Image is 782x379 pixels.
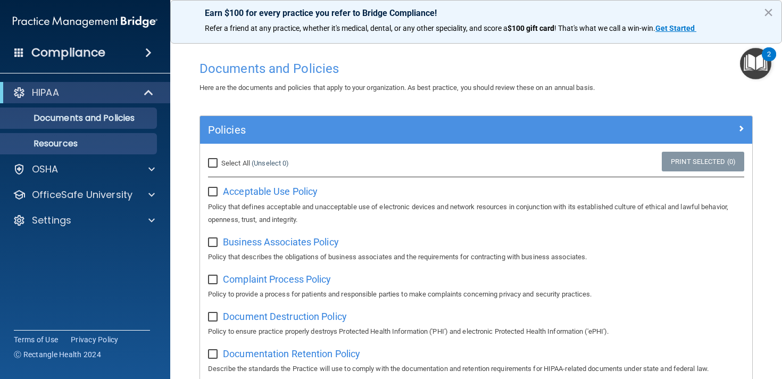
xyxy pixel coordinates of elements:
[223,186,318,197] span: Acceptable Use Policy
[208,159,220,168] input: Select All (Unselect 0)
[205,24,508,32] span: Refer a friend at any practice, whether it's medical, dental, or any other speciality, and score a
[32,86,59,99] p: HIPAA
[208,251,744,263] p: Policy that describes the obligations of business associates and the requirements for contracting...
[252,159,289,167] a: (Unselect 0)
[221,159,250,167] span: Select All
[13,214,155,227] a: Settings
[208,124,606,136] h5: Policies
[14,334,58,345] a: Terms of Use
[223,274,331,285] span: Complaint Process Policy
[205,8,747,18] p: Earn $100 for every practice you refer to Bridge Compliance!
[13,188,155,201] a: OfficeSafe University
[14,349,101,360] span: Ⓒ Rectangle Health 2024
[13,86,154,99] a: HIPAA
[199,62,753,76] h4: Documents and Policies
[32,188,132,201] p: OfficeSafe University
[199,84,595,92] span: Here are the documents and policies that apply to your organization. As best practice, you should...
[208,362,744,375] p: Describe the standards the Practice will use to comply with the documentation and retention requi...
[223,311,347,322] span: Document Destruction Policy
[13,163,155,176] a: OSHA
[767,54,771,68] div: 2
[71,334,119,345] a: Privacy Policy
[7,138,152,149] p: Resources
[208,201,744,226] p: Policy that defines acceptable and unacceptable use of electronic devices and network resources i...
[763,4,773,21] button: Close
[223,236,339,248] span: Business Associates Policy
[7,113,152,123] p: Documents and Policies
[655,24,695,32] strong: Get Started
[223,348,360,359] span: Documentation Retention Policy
[554,24,655,32] span: ! That's what we call a win-win.
[655,24,696,32] a: Get Started
[208,325,744,338] p: Policy to ensure practice properly destroys Protected Health Information ('PHI') and electronic P...
[508,24,554,32] strong: $100 gift card
[740,48,771,79] button: Open Resource Center, 2 new notifications
[662,152,744,171] a: Print Selected (0)
[208,121,744,138] a: Policies
[31,45,105,60] h4: Compliance
[13,11,157,32] img: PMB logo
[32,163,59,176] p: OSHA
[32,214,71,227] p: Settings
[208,288,744,301] p: Policy to provide a process for patients and responsible parties to make complaints concerning pr...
